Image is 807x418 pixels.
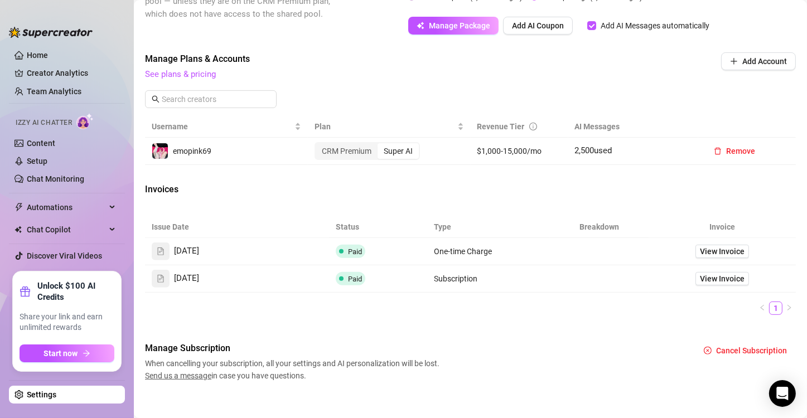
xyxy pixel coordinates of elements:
strong: Unlock $100 AI Credits [37,280,114,303]
a: 1 [770,302,782,314]
span: Username [152,120,292,133]
span: Manage Package [429,21,490,30]
a: Content [27,139,55,148]
button: Start nowarrow-right [20,344,114,362]
div: Add AI Messages automatically [601,20,709,32]
a: Discover Viral Videos [27,251,102,260]
th: Status [329,216,427,238]
img: AI Chatter [76,113,94,129]
span: Invoices [145,183,332,196]
span: Remove [726,147,755,155]
span: search [152,95,160,103]
button: Add Account [721,52,796,70]
span: Automations [27,198,106,216]
img: emopink69 [152,143,168,159]
td: $1,000-15,000/mo [471,138,568,165]
span: Send us a message [145,371,211,380]
span: info-circle [529,123,537,130]
li: 1 [769,302,782,315]
span: Cancel Subscription [716,346,787,355]
span: arrow-right [83,349,90,357]
a: View Invoice [695,245,749,258]
span: Revenue Tier [477,122,525,131]
span: Chat Copilot [27,221,106,239]
span: View Invoice [700,273,745,285]
span: Paid [348,247,362,256]
a: Setup [27,157,47,166]
a: See plans & pricing [145,69,216,79]
span: plus [730,57,738,65]
span: Add AI Coupon [512,21,564,30]
span: One-time Charge [434,247,492,256]
span: gift [20,286,31,297]
th: Issue Date [145,216,329,238]
th: AI Messages [568,116,698,138]
span: Subscription [434,274,477,283]
th: Plan [308,116,471,138]
th: Type [427,216,550,238]
span: When cancelling your subscription, all your settings and AI personalization will be lost. in case... [145,357,443,382]
span: Start now [44,349,78,358]
li: Next Page [782,302,796,315]
img: logo-BBDzfeDw.svg [9,27,93,38]
a: Chat Monitoring [27,174,84,183]
a: Settings [27,390,56,399]
span: Paid [348,275,362,283]
div: CRM Premium [316,143,378,159]
div: Super AI [378,143,419,159]
span: View Invoice [700,245,745,257]
span: emopink69 [173,147,211,155]
span: Manage Subscription [145,342,443,355]
span: Manage Plans & Accounts [145,52,645,66]
th: Username [145,116,308,138]
span: 2,500 used [575,145,612,155]
th: Breakdown [550,216,649,238]
span: Add Account [742,57,787,66]
span: [DATE] [174,272,199,285]
button: Add AI Coupon [503,17,573,35]
div: segmented control [315,142,420,160]
li: Previous Page [756,302,769,315]
span: right [786,304,792,311]
span: thunderbolt [15,203,23,212]
button: Cancel Subscription [695,342,796,359]
span: delete [714,147,722,155]
button: right [782,302,796,315]
th: Invoice [649,216,796,238]
button: Manage Package [408,17,499,35]
a: Team Analytics [27,87,81,96]
span: left [759,304,766,311]
span: file-text [157,247,165,255]
div: Open Intercom Messenger [769,380,796,407]
span: file-text [157,275,165,283]
span: close-circle [704,347,712,354]
a: Home [27,51,48,60]
input: Search creators [162,93,261,105]
a: View Invoice [695,272,749,285]
span: Izzy AI Chatter [16,118,72,128]
img: Chat Copilot [15,226,22,234]
span: [DATE] [174,245,199,258]
a: Creator Analytics [27,64,116,82]
button: Remove [705,142,764,160]
button: left [756,302,769,315]
span: Share your link and earn unlimited rewards [20,312,114,333]
span: Plan [315,120,455,133]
